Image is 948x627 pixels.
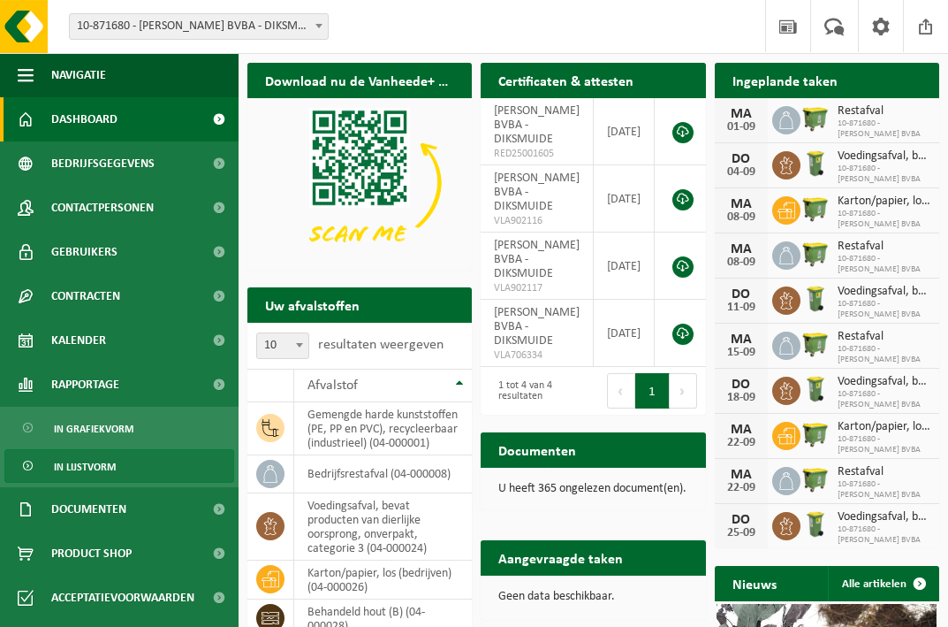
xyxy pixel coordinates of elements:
[481,540,641,575] h2: Aangevraagde taken
[838,344,930,365] span: 10-871680 - [PERSON_NAME] BVBA
[838,104,930,119] span: Restafval
[724,197,759,211] div: MA
[724,482,759,494] div: 22-09
[838,330,930,344] span: Restafval
[838,119,930,140] span: 10-871680 - [PERSON_NAME] BVBA
[724,211,759,224] div: 08-09
[494,214,580,228] span: VLA902116
[838,420,930,434] span: Karton/papier, los (bedrijven)
[294,402,472,455] td: gemengde harde kunststoffen (PE, PP en PVC), recycleerbaar (industrieel) (04-000001)
[838,375,930,389] span: Voedingsafval, bevat producten van dierlijke oorsprong, onverpakt, categorie 3
[724,392,759,404] div: 18-09
[494,147,580,161] span: RED25001605
[724,287,759,302] div: DO
[54,450,116,484] span: In lijstvorm
[489,371,584,410] div: 1 tot 4 van 4 resultaten
[838,209,930,230] span: 10-871680 - [PERSON_NAME] BVBA
[838,164,930,185] span: 10-871680 - [PERSON_NAME] BVBA
[70,14,328,39] span: 10-871680 - VANDEZANDE BVBA - DIKSMUIDE
[838,465,930,479] span: Restafval
[724,468,759,482] div: MA
[800,509,830,539] img: WB-0140-HPE-GN-50
[494,172,580,213] span: [PERSON_NAME] BVBA - DIKSMUIDE
[838,240,930,254] span: Restafval
[800,464,830,494] img: WB-1100-HPE-GN-50
[838,299,930,320] span: 10-871680 - [PERSON_NAME] BVBA
[481,432,594,467] h2: Documenten
[51,531,132,576] span: Product Shop
[51,274,120,318] span: Contracten
[54,412,133,446] span: In grafiekvorm
[838,254,930,275] span: 10-871680 - [PERSON_NAME] BVBA
[51,186,154,230] span: Contactpersonen
[51,576,194,620] span: Acceptatievoorwaarden
[724,513,759,527] div: DO
[724,527,759,539] div: 25-09
[494,348,580,363] span: VLA706334
[724,302,759,314] div: 11-09
[800,329,830,359] img: WB-1100-HPE-GN-50
[307,378,358,393] span: Afvalstof
[51,141,155,186] span: Bedrijfsgegevens
[294,493,472,561] td: voedingsafval, bevat producten van dierlijke oorsprong, onverpakt, categorie 3 (04-000024)
[257,333,308,358] span: 10
[594,300,655,367] td: [DATE]
[594,165,655,233] td: [DATE]
[838,285,930,299] span: Voedingsafval, bevat producten van dierlijke oorsprong, onverpakt, categorie 3
[715,566,794,600] h2: Nieuws
[838,510,930,524] span: Voedingsafval, bevat producten van dierlijke oorsprong, onverpakt, categorie 3
[838,149,930,164] span: Voedingsafval, bevat producten van dierlijke oorsprong, onverpakt, categorie 3
[4,411,234,445] a: In grafiekvorm
[51,363,119,407] span: Rapportage
[498,483,687,495] p: U heeft 365 ongelezen document(en).
[715,63,855,97] h2: Ingeplande taken
[800,284,830,314] img: WB-0140-HPE-GN-50
[724,423,759,437] div: MA
[800,374,830,404] img: WB-0140-HPE-GN-50
[724,333,759,347] div: MA
[607,373,635,409] button: Previous
[247,287,377,322] h2: Uw afvalstoffen
[838,479,930,501] span: 10-871680 - [PERSON_NAME] BVBA
[724,166,759,179] div: 04-09
[724,107,759,121] div: MA
[724,256,759,269] div: 08-09
[69,13,329,40] span: 10-871680 - VANDEZANDE BVBA - DIKSMUIDE
[838,434,930,455] span: 10-871680 - [PERSON_NAME] BVBA
[670,373,697,409] button: Next
[724,242,759,256] div: MA
[494,104,580,146] span: [PERSON_NAME] BVBA - DIKSMUIDE
[494,239,580,280] span: [PERSON_NAME] BVBA - DIKSMUIDE
[247,98,472,267] img: Download de VHEPlus App
[256,333,309,359] span: 10
[294,561,472,600] td: karton/papier, los (bedrijven) (04-000026)
[594,233,655,300] td: [DATE]
[635,373,670,409] button: 1
[51,318,106,363] span: Kalender
[247,63,472,97] h2: Download nu de Vanheede+ app!
[481,63,651,97] h2: Certificaten & attesten
[498,591,687,603] p: Geen data beschikbaar.
[51,487,126,531] span: Documenten
[724,152,759,166] div: DO
[724,437,759,449] div: 22-09
[800,419,830,449] img: WB-1100-HPE-GN-50
[828,566,937,601] a: Alle artikelen
[51,97,118,141] span: Dashboard
[294,455,472,493] td: bedrijfsrestafval (04-000008)
[4,449,234,483] a: In lijstvorm
[838,524,930,546] span: 10-871680 - [PERSON_NAME] BVBA
[318,338,444,352] label: resultaten weergeven
[800,103,830,134] img: WB-1100-HPE-GN-50
[838,389,930,410] span: 10-871680 - [PERSON_NAME] BVBA
[800,149,830,179] img: WB-0140-HPE-GN-50
[494,281,580,295] span: VLA902117
[800,194,830,224] img: WB-1100-HPE-GN-50
[594,98,655,165] td: [DATE]
[800,239,830,269] img: WB-1100-HPE-GN-50
[724,378,759,392] div: DO
[494,306,580,348] span: [PERSON_NAME] BVBA - DIKSMUIDE
[51,230,118,274] span: Gebruikers
[724,347,759,359] div: 15-09
[51,53,106,97] span: Navigatie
